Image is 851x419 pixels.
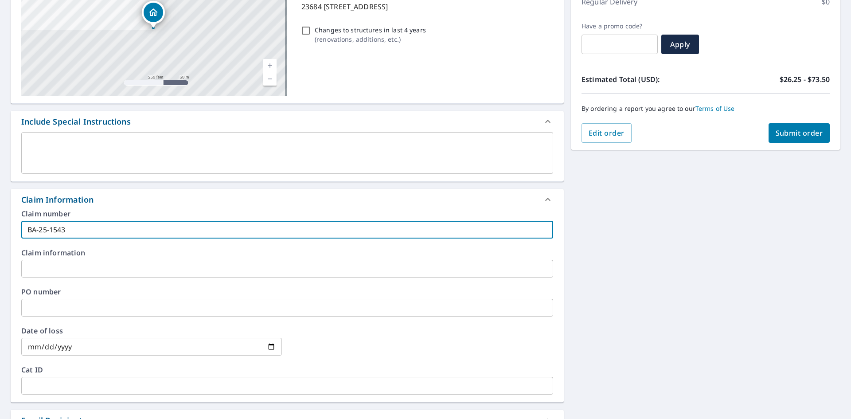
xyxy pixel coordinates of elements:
[589,128,625,138] span: Edit order
[582,105,830,113] p: By ordering a report you agree to our
[11,111,564,132] div: Include Special Instructions
[668,39,692,49] span: Apply
[263,59,277,72] a: Current Level 17, Zoom In
[263,72,277,86] a: Current Level 17, Zoom Out
[21,210,553,217] label: Claim number
[21,249,553,256] label: Claim information
[582,22,658,30] label: Have a promo code?
[780,74,830,85] p: $26.25 - $73.50
[21,288,553,295] label: PO number
[21,194,94,206] div: Claim Information
[301,1,550,12] p: 23684 [STREET_ADDRESS]
[776,128,823,138] span: Submit order
[582,74,706,85] p: Estimated Total (USD):
[142,1,165,28] div: Dropped pin, building 1, Residential property, 23684 27 1/2 St Gobles, MI 49055
[769,123,830,143] button: Submit order
[315,35,426,44] p: ( renovations, additions, etc. )
[661,35,699,54] button: Apply
[315,25,426,35] p: Changes to structures in last 4 years
[21,366,553,373] label: Cat ID
[21,327,282,334] label: Date of loss
[582,123,632,143] button: Edit order
[21,116,131,128] div: Include Special Instructions
[11,189,564,210] div: Claim Information
[695,104,735,113] a: Terms of Use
